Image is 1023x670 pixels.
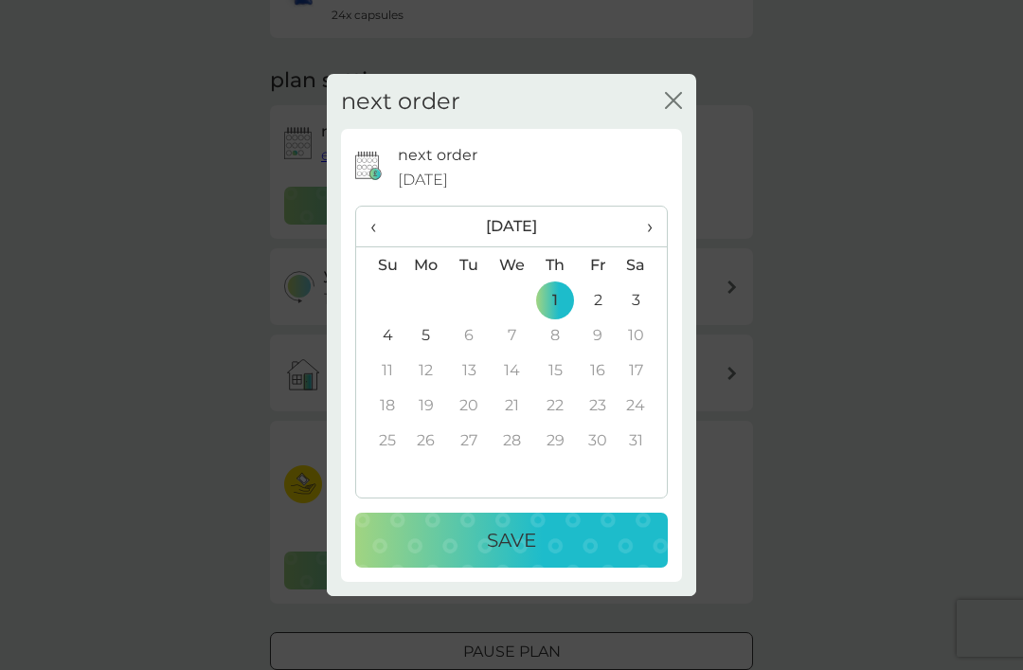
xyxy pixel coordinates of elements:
td: 29 [534,423,577,458]
th: Mo [404,247,448,283]
th: Th [534,247,577,283]
th: Tu [448,247,491,283]
td: 18 [356,388,404,423]
td: 30 [577,423,619,458]
th: We [491,247,534,283]
td: 1 [534,282,577,317]
span: ‹ [370,207,390,246]
td: 24 [619,388,667,423]
td: 23 [577,388,619,423]
td: 4 [356,317,404,353]
th: Fr [577,247,619,283]
td: 28 [491,423,534,458]
td: 8 [534,317,577,353]
button: close [665,92,682,112]
td: 12 [404,353,448,388]
span: › [634,207,653,246]
td: 27 [448,423,491,458]
td: 9 [577,317,619,353]
span: [DATE] [398,168,448,192]
th: Su [356,247,404,283]
th: Sa [619,247,667,283]
td: 11 [356,353,404,388]
td: 10 [619,317,667,353]
td: 7 [491,317,534,353]
p: Save [487,525,536,555]
button: Save [355,513,668,568]
td: 5 [404,317,448,353]
h2: next order [341,88,460,116]
td: 25 [356,423,404,458]
td: 22 [534,388,577,423]
th: [DATE] [404,207,619,247]
td: 21 [491,388,534,423]
td: 15 [534,353,577,388]
td: 19 [404,388,448,423]
td: 13 [448,353,491,388]
td: 20 [448,388,491,423]
td: 16 [577,353,619,388]
td: 31 [619,423,667,458]
td: 17 [619,353,667,388]
p: next order [398,143,477,168]
td: 26 [404,423,448,458]
td: 2 [577,282,619,317]
td: 3 [619,282,667,317]
td: 14 [491,353,534,388]
td: 6 [448,317,491,353]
